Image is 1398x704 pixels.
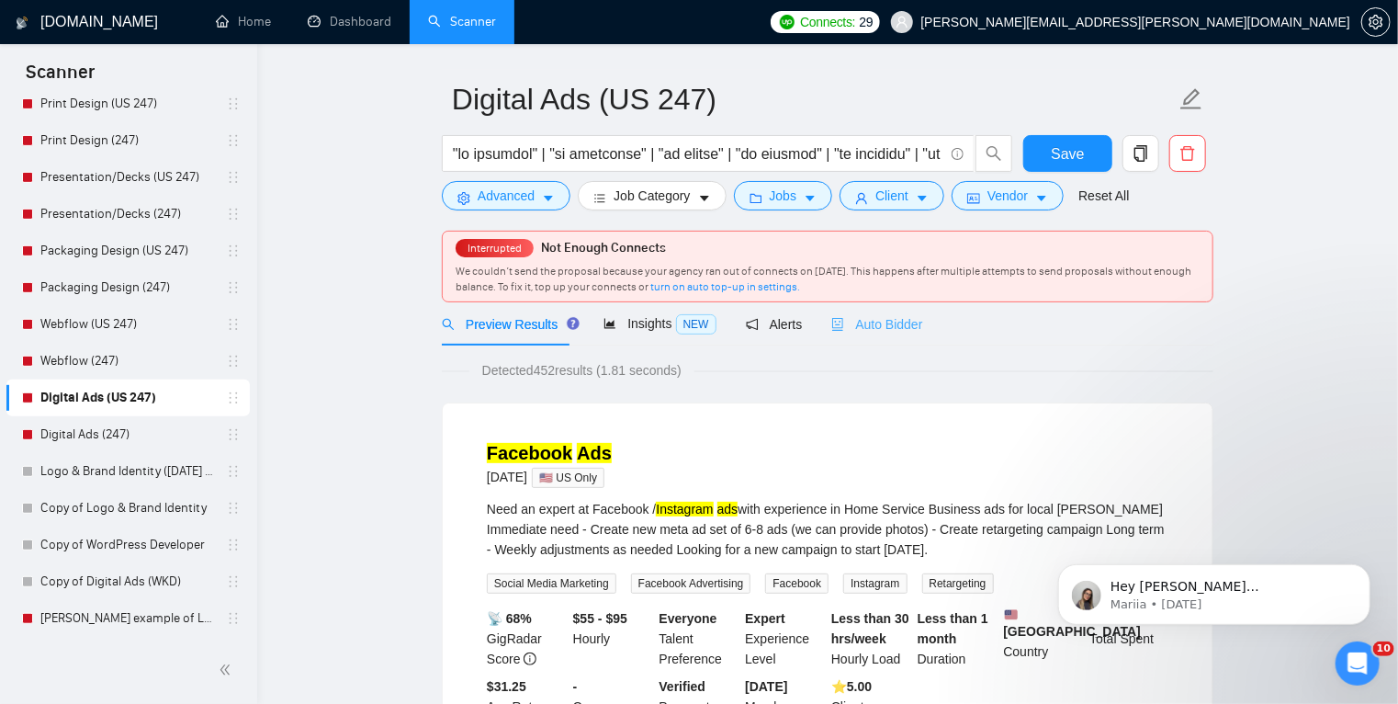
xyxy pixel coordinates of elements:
[650,280,800,293] a: turn on auto top-up in settings.
[16,8,28,38] img: logo
[487,679,526,694] b: $31.25
[462,242,527,255] span: Interrupted
[746,317,803,332] span: Alerts
[660,611,717,626] b: Everyone
[831,611,909,646] b: Less than 30 hrs/week
[226,464,241,479] span: holder
[487,499,1168,560] div: Need an expert at Facebook / with experience in Home Service Business ads for local [PERSON_NAME]...
[452,76,1176,122] input: Scanner name...
[565,315,581,332] div: Tooltip anchor
[1023,135,1112,172] button: Save
[1179,87,1203,111] span: edit
[922,573,994,594] span: Retargeting
[656,608,742,669] div: Talent Preference
[532,468,604,488] span: 🇺🇸 US Only
[487,573,616,594] span: Social Media Marketing
[40,122,215,159] a: Print Design (247)
[1361,15,1391,29] a: setting
[614,186,690,206] span: Job Category
[573,611,627,626] b: $55 - $95
[987,186,1028,206] span: Vendor
[1373,642,1394,656] span: 10
[226,501,241,516] span: holder
[976,145,1011,162] span: search
[219,661,237,679] span: double-left
[11,59,109,97] span: Scanner
[542,191,555,205] span: caret-down
[1122,135,1159,172] button: copy
[442,181,570,210] button: settingAdvancedcaret-down
[855,191,868,205] span: user
[487,611,532,626] b: 📡 68%
[1170,145,1205,162] span: delete
[456,265,1191,293] span: We couldn’t send the proposal because your agency ran out of connects on [DATE]. This happens aft...
[952,181,1064,210] button: idcardVendorcaret-down
[487,466,612,488] div: [DATE]
[765,573,829,594] span: Facebook
[745,679,787,694] b: [DATE]
[1336,642,1380,686] iframe: Intercom live chat
[698,191,711,205] span: caret-down
[226,97,241,111] span: holder
[40,380,215,416] a: Digital Ads (US 247)
[896,16,908,28] span: user
[226,317,241,332] span: holder
[717,502,738,517] mark: ads
[1169,135,1206,172] button: delete
[578,181,726,210] button: barsJob Categorycaret-down
[40,159,215,196] a: Presentation/Decks (US 247)
[483,608,569,669] div: GigRadar Score
[1078,186,1129,206] a: Reset All
[40,233,215,269] a: Packaging Design (US 247)
[780,15,795,29] img: upwork-logo.png
[226,207,241,221] span: holder
[831,317,922,332] span: Auto Bidder
[442,318,455,331] span: search
[914,608,1000,669] div: Duration
[216,14,271,29] a: homeHome
[1123,145,1158,162] span: copy
[676,314,716,335] span: NEW
[750,191,762,205] span: folder
[828,608,914,669] div: Hourly Load
[1035,191,1048,205] span: caret-down
[952,148,964,160] span: info-circle
[734,181,833,210] button: folderJobscaret-down
[457,191,470,205] span: setting
[1005,608,1018,621] img: 🇺🇸
[487,443,612,463] a: Facebook Ads
[745,611,785,626] b: Expert
[478,186,535,206] span: Advanced
[577,443,612,463] mark: Ads
[631,573,751,594] span: Facebook Advertising
[1362,15,1390,29] span: setting
[40,196,215,233] a: Presentation/Decks (247)
[226,611,241,626] span: holder
[843,573,907,594] span: Instagram
[226,170,241,185] span: holder
[226,244,241,258] span: holder
[226,280,241,295] span: holder
[1031,526,1398,654] iframe: Intercom notifications message
[40,563,215,600] a: Copy of Digital Ads (WKD)
[1361,7,1391,37] button: setting
[831,679,872,694] b: ⭐️ 5.00
[603,317,616,330] span: area-chart
[603,316,716,331] span: Insights
[840,181,944,210] button: userClientcaret-down
[226,427,241,442] span: holder
[770,186,797,206] span: Jobs
[469,360,694,380] span: Detected 452 results (1.81 seconds)
[40,416,215,453] a: Digital Ads (247)
[40,490,215,527] a: Copy of Logo & Brand Identity
[428,14,496,29] a: searchScanner
[40,600,215,637] a: [PERSON_NAME] example of Logo & Brand Identity (247)
[40,306,215,343] a: Webflow (US 247)
[875,186,908,206] span: Client
[226,574,241,589] span: holder
[40,85,215,122] a: Print Design (US 247)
